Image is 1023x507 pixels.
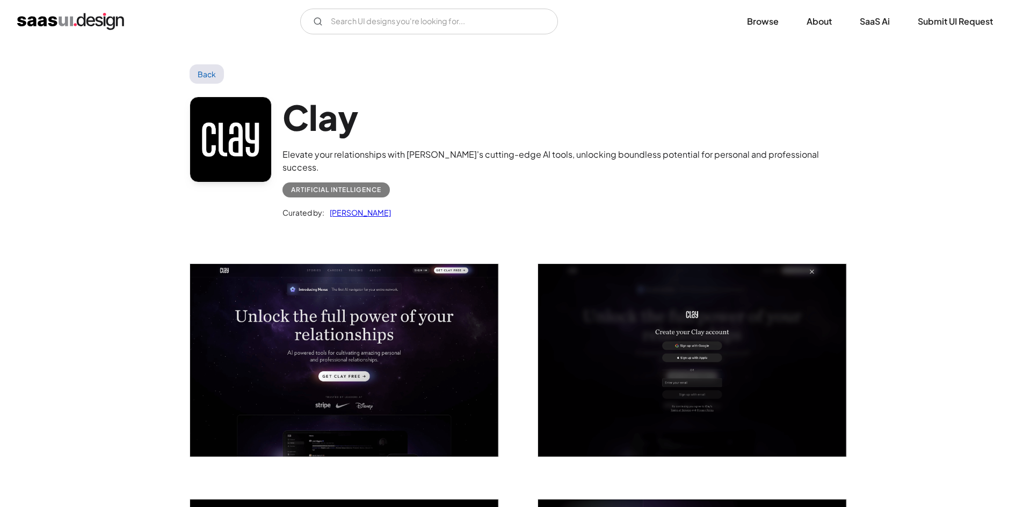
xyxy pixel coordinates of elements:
[300,9,558,34] form: Email Form
[324,206,391,219] a: [PERSON_NAME]
[794,10,845,33] a: About
[190,64,224,84] a: Back
[291,183,381,196] div: Artificial Intelligence
[538,264,846,457] a: open lightbox
[282,148,833,174] div: Elevate your relationships with [PERSON_NAME]'s cutting-edge AI tools, unlocking boundless potent...
[190,264,498,457] a: open lightbox
[905,10,1006,33] a: Submit UI Request
[17,13,124,30] a: home
[847,10,903,33] a: SaaS Ai
[282,97,833,138] h1: Clay
[300,9,558,34] input: Search UI designs you're looking for...
[282,206,324,219] div: Curated by:
[190,264,498,457] img: 646f5641ffe20815e5ebb647_Clay%20Homepage%20Screen.png
[538,264,846,457] img: 646f564eb230e07962b7f32b_Clay%20Signup%20Screen.png
[734,10,792,33] a: Browse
